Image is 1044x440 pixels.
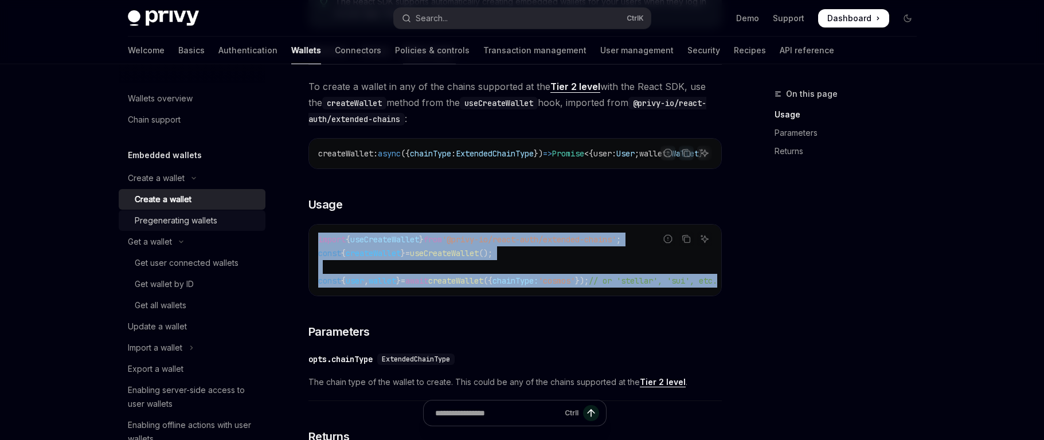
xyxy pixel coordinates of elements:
span: ExtendedChainType [382,355,450,364]
h5: Embedded wallets [128,148,202,162]
a: Basics [178,37,205,64]
span: } [396,276,401,286]
span: Dashboard [827,13,871,24]
span: user [346,276,364,286]
img: dark logo [128,10,199,26]
span: async [378,148,401,159]
div: Create a wallet [135,192,191,206]
span: } [401,248,405,258]
span: ExtendedChainType [456,148,534,159]
button: Open search [394,8,651,29]
button: Report incorrect code [660,146,675,160]
a: Authentication [218,37,277,64]
a: Get all wallets [119,295,265,316]
span: useCreateWallet [410,248,479,258]
div: Pregenerating wallets [135,214,217,227]
a: Security [687,37,720,64]
span: chainType: [492,276,538,286]
span: createWallet [346,248,401,258]
span: useCreateWallet [350,234,419,245]
div: Wallets overview [128,92,193,105]
div: Search... [416,11,448,25]
span: = [405,248,410,258]
code: createWallet [322,97,386,109]
span: : [612,148,616,159]
span: To create a wallet in any of the chains supported at the with the React SDK, use the method from ... [308,78,722,127]
span: ({ [401,148,410,159]
a: Update a wallet [119,316,265,337]
a: Policies & controls [395,37,470,64]
span: User [616,148,635,159]
button: Toggle dark mode [898,9,917,27]
span: ; [635,148,639,159]
a: Usage [775,105,926,124]
button: Toggle Import a wallet section [119,337,265,358]
span: Ctrl K [627,14,644,23]
button: Copy the contents from the code block [679,146,694,160]
div: Chain support [128,113,181,127]
button: Send message [583,405,599,421]
div: Get a wallet [128,235,172,249]
span: chainType [410,148,451,159]
span: ({ [483,276,492,286]
a: Recipes [734,37,766,64]
a: Transaction management [483,37,586,64]
a: Connectors [335,37,381,64]
div: Export a wallet [128,362,183,376]
input: Ask a question... [435,400,560,426]
a: Support [773,13,804,24]
span: { [589,148,593,159]
span: from [424,234,442,245]
span: import [318,234,346,245]
span: createWallet [428,276,483,286]
span: }); [575,276,589,286]
button: Copy the contents from the code block [679,231,694,246]
button: Toggle Get a wallet section [119,231,265,252]
span: 'cosmos' [538,276,575,286]
a: Returns [775,142,926,160]
span: { [341,276,346,286]
a: User management [600,37,674,64]
span: '@privy-io/react-auth/extended-chains' [442,234,616,245]
span: < [584,148,589,159]
span: const [318,276,341,286]
span: = [401,276,405,286]
div: Create a wallet [128,171,185,185]
a: Pregenerating wallets [119,210,265,231]
span: { [341,248,346,258]
a: Chain support [119,109,265,130]
a: Welcome [128,37,165,64]
span: { [346,234,350,245]
div: Import a wallet [128,341,182,355]
div: Enabling server-side access to user wallets [128,383,259,411]
div: opts.chainType [308,353,373,365]
span: const [318,248,341,258]
span: Promise [552,148,584,159]
a: Wallets [291,37,321,64]
a: Tier 2 level [550,81,600,93]
a: Export a wallet [119,359,265,379]
a: API reference [780,37,834,64]
a: Wallets overview [119,88,265,109]
span: Parameters [308,324,370,340]
span: wallet [639,148,667,159]
span: await [405,276,428,286]
div: Get all wallets [135,298,186,312]
span: : [373,148,378,159]
a: Get wallet by ID [119,274,265,294]
span: (); [479,248,492,258]
button: Ask AI [697,146,712,160]
span: // or 'stellar', 'sui', etc. [589,276,717,286]
span: : [451,148,456,159]
button: Report incorrect code [660,231,675,246]
span: createWallet [318,148,373,159]
span: ; [616,234,621,245]
span: The chain type of the wallet to create. This could be any of the chains supported at the . [308,375,722,389]
button: Ask AI [697,231,712,246]
span: => [543,148,552,159]
div: Get user connected wallets [135,256,238,270]
a: Create a wallet [119,189,265,210]
span: } [419,234,424,245]
span: wallet [369,276,396,286]
code: useCreateWallet [460,97,538,109]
